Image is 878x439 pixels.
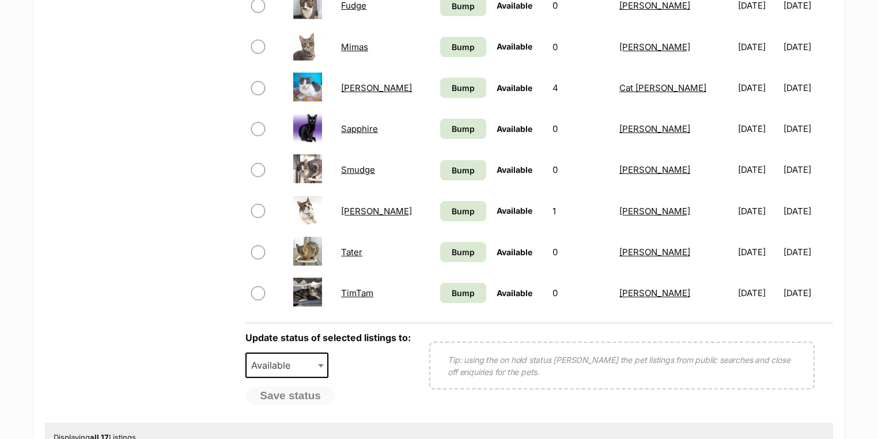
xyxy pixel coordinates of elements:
[619,123,690,134] a: [PERSON_NAME]
[619,82,706,93] a: Cat [PERSON_NAME]
[497,288,532,298] span: Available
[341,123,378,134] a: Sapphire
[452,41,475,53] span: Bump
[497,165,532,175] span: Available
[784,191,832,231] td: [DATE]
[452,164,475,176] span: Bump
[440,78,486,98] a: Bump
[497,247,532,257] span: Available
[784,273,832,313] td: [DATE]
[784,68,832,108] td: [DATE]
[452,287,475,299] span: Bump
[548,68,614,108] td: 4
[341,164,375,175] a: Smudge
[548,232,614,272] td: 0
[784,109,832,149] td: [DATE]
[733,109,782,149] td: [DATE]
[245,332,411,343] label: Update status of selected listings to:
[733,68,782,108] td: [DATE]
[733,273,782,313] td: [DATE]
[293,73,322,101] img: Mona
[619,164,690,175] a: [PERSON_NAME]
[784,232,832,272] td: [DATE]
[452,205,475,217] span: Bump
[619,41,690,52] a: [PERSON_NAME]
[440,37,486,57] a: Bump
[619,247,690,258] a: [PERSON_NAME]
[440,201,486,221] a: Bump
[452,123,475,135] span: Bump
[448,354,796,378] p: Tip: using the on hold status [PERSON_NAME] the pet listings from public searches and close off e...
[341,206,412,217] a: [PERSON_NAME]
[733,150,782,190] td: [DATE]
[341,82,412,93] a: [PERSON_NAME]
[341,41,368,52] a: Mimas
[497,124,532,134] span: Available
[440,283,486,303] a: Bump
[548,150,614,190] td: 0
[452,82,475,94] span: Bump
[452,246,475,258] span: Bump
[497,206,532,215] span: Available
[733,232,782,272] td: [DATE]
[497,83,532,93] span: Available
[548,273,614,313] td: 0
[341,247,362,258] a: Tater
[619,287,690,298] a: [PERSON_NAME]
[619,206,690,217] a: [PERSON_NAME]
[245,353,328,378] span: Available
[784,150,832,190] td: [DATE]
[497,41,532,51] span: Available
[784,27,832,67] td: [DATE]
[440,160,486,180] a: Bump
[733,191,782,231] td: [DATE]
[497,1,532,10] span: Available
[440,242,486,262] a: Bump
[548,191,614,231] td: 1
[733,27,782,67] td: [DATE]
[440,119,486,139] a: Bump
[341,287,373,298] a: TimTam
[548,27,614,67] td: 0
[548,109,614,149] td: 0
[247,357,302,373] span: Available
[245,387,335,405] button: Save status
